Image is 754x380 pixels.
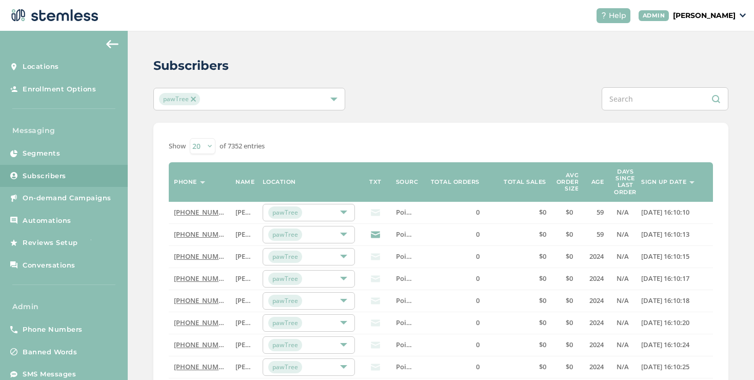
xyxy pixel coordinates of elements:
label: 0 [423,363,480,371]
span: $0 [539,230,546,239]
span: 2024 [589,318,604,327]
span: $0 [566,362,573,371]
span: [PERSON_NAME] [235,362,288,371]
label: Point of Sale [396,296,413,305]
span: N/A [617,340,629,349]
span: 59 [597,207,604,217]
label: 0 [423,208,480,217]
label: 0 [423,296,480,305]
span: N/A [617,296,629,305]
span: 0 [476,362,480,371]
span: pawTree [268,273,302,285]
label: $0 [490,296,546,305]
span: $0 [566,274,573,283]
span: 0 [476,296,480,305]
label: 2024 [583,340,604,349]
span: $0 [566,318,573,327]
label: TXT [369,179,382,185]
label: $0 [557,296,573,305]
span: Help [609,10,626,21]
label: $0 [557,274,573,283]
span: On-demand Campaigns [23,193,111,203]
span: N/A [617,318,629,327]
label: 2025-04-28 16:10:13 [641,230,708,239]
label: $0 [490,230,546,239]
label: N/A [614,274,631,283]
span: N/A [617,252,629,261]
span: Locations [23,62,59,72]
span: [DATE] 16:10:10 [641,207,689,217]
label: Phone [174,179,197,185]
label: $0 [557,230,573,239]
label: 2025-04-28 16:10:17 [641,274,708,283]
span: $0 [566,207,573,217]
label: Sign up date [641,179,686,185]
label: $0 [557,340,573,349]
span: Subscribers [23,171,66,181]
label: 2025-04-28 16:10:15 [641,252,708,261]
span: [PERSON_NAME] and [PERSON_NAME] [235,340,355,349]
label: N/A [614,363,631,371]
label: Avg order size [557,172,579,193]
label: Location [263,179,296,185]
label: N/A [614,296,631,305]
span: 2024 [589,362,604,371]
label: Carolyn Rainis Robbins [235,318,252,327]
span: 2024 [589,274,604,283]
span: 0 [476,230,480,239]
span: Conversations [23,260,75,271]
label: 59 [583,208,604,217]
label: Name [235,179,254,185]
span: [PERSON_NAME] [235,274,288,283]
label: 2024 [583,252,604,261]
input: Search [602,87,728,110]
span: Point of Sale [396,340,436,349]
span: [DATE] 16:10:20 [641,318,689,327]
span: 0 [476,252,480,261]
span: N/A [617,274,629,283]
label: $0 [557,318,573,327]
label: Point of Sale [396,363,413,371]
span: 2024 [589,252,604,261]
span: $0 [566,296,573,305]
span: 0 [476,274,480,283]
span: [PERSON_NAME] [235,230,288,239]
label: $0 [557,252,573,261]
a: [PHONE_NUMBER] [174,296,233,305]
label: (985) 269-3214 [174,230,225,239]
label: 2024 [583,296,604,305]
span: Point of Sale [396,362,436,371]
label: 2025-04-28 16:10:24 [641,340,708,349]
span: [PERSON_NAME] [235,296,288,305]
span: 0 [476,318,480,327]
span: $0 [539,252,546,261]
span: $0 [539,296,546,305]
img: icon-help-white-03924b79.svg [601,12,607,18]
label: Rita Richards [235,363,252,371]
span: Point of Sale [396,318,436,327]
span: $0 [539,274,546,283]
span: pawTree [159,93,200,105]
span: [DATE] 16:10:24 [641,340,689,349]
span: 2024 [589,296,604,305]
label: Point of Sale [396,274,413,283]
label: $0 [490,363,546,371]
span: Point of Sale [396,274,436,283]
label: $0 [557,363,573,371]
span: [DATE] 16:10:18 [641,296,689,305]
span: [PERSON_NAME] [235,318,288,327]
span: $0 [566,252,573,261]
label: $0 [490,340,546,349]
a: [PHONE_NUMBER] [174,230,233,239]
label: 2025-04-28 16:10:25 [641,363,708,371]
iframe: Chat Widget [703,331,754,380]
span: [PERSON_NAME] [235,207,288,217]
span: $0 [539,318,546,327]
label: 59 [583,230,604,239]
label: (469) 900-6324 [174,340,225,349]
label: Total orders [431,179,480,185]
span: [PERSON_NAME] and [PERSON_NAME] [235,252,355,261]
span: pawTree [268,251,302,263]
label: Charlene Sibley [235,230,252,239]
span: pawTree [268,229,302,241]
